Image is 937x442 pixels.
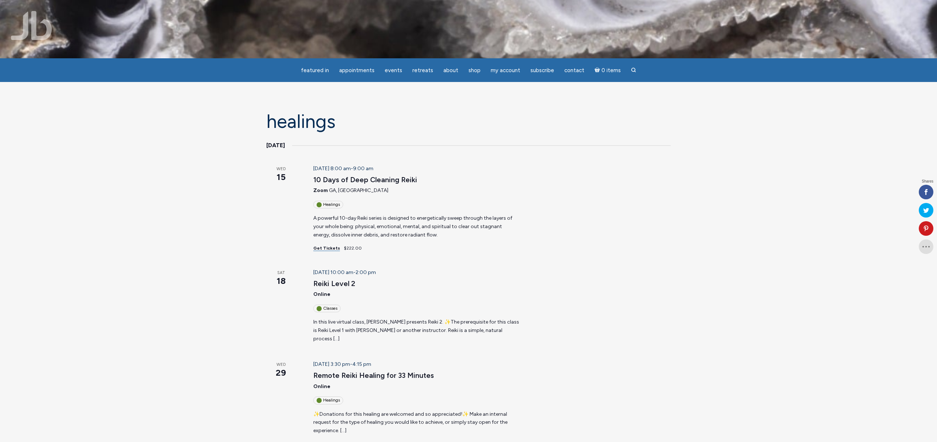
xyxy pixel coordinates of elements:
[329,187,388,193] span: GA, [GEOGRAPHIC_DATA]
[486,63,525,78] a: My Account
[313,318,519,343] p: In this live virtual class, [PERSON_NAME] presents Reiki 2. ✨The prerequisite for this class is R...
[491,67,520,74] span: My Account
[266,166,296,172] span: Wed
[313,279,355,288] a: Reiki Level 2
[301,67,329,74] span: featured in
[380,63,407,78] a: Events
[266,171,296,183] span: 15
[266,270,296,276] span: Sat
[385,67,402,74] span: Events
[313,361,371,367] time: -
[297,63,333,78] a: featured in
[526,63,558,78] a: Subscribe
[412,67,433,74] span: Retreats
[313,371,434,380] a: Remote Reiki Healing for 33 Minutes
[11,11,52,40] img: Jamie Butler. The Everyday Medium
[313,165,351,172] span: [DATE] 8:00 am
[313,383,330,390] span: Online
[353,165,373,172] span: 9:00 am
[313,361,350,367] span: [DATE] 3:30 pm
[335,63,379,78] a: Appointments
[266,367,296,379] span: 29
[313,175,417,184] a: 10 Days of Deep Cleaning Reiki
[564,67,584,74] span: Contact
[266,275,296,287] span: 18
[313,269,376,275] time: -
[443,67,458,74] span: About
[313,165,373,172] time: -
[313,410,519,435] p: ✨Donations for this healing are welcomed and so appreciated!✨ Make an internal request for the ty...
[266,111,671,132] h1: Healings
[560,63,589,78] a: Contact
[356,269,376,275] span: 2:00 pm
[469,67,481,74] span: Shop
[530,67,554,74] span: Subscribe
[590,63,625,78] a: Cart0 items
[313,291,330,297] span: Online
[595,67,601,74] i: Cart
[313,305,341,312] div: Classes
[339,67,375,74] span: Appointments
[922,180,933,183] span: Shares
[313,187,328,193] span: Zoom
[464,63,485,78] a: Shop
[266,362,296,368] span: Wed
[313,201,343,208] div: Healings
[313,214,519,239] p: A powerful 10-day Reiki series is designed to energetically sweep through the layers of your whol...
[313,396,343,404] div: Healings
[313,269,353,275] span: [DATE] 10:00 am
[352,361,371,367] span: 4:15 pm
[344,246,362,251] span: $222.00
[313,246,340,251] a: Get Tickets
[408,63,438,78] a: Retreats
[601,68,621,73] span: 0 items
[439,63,463,78] a: About
[266,141,285,150] time: [DATE]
